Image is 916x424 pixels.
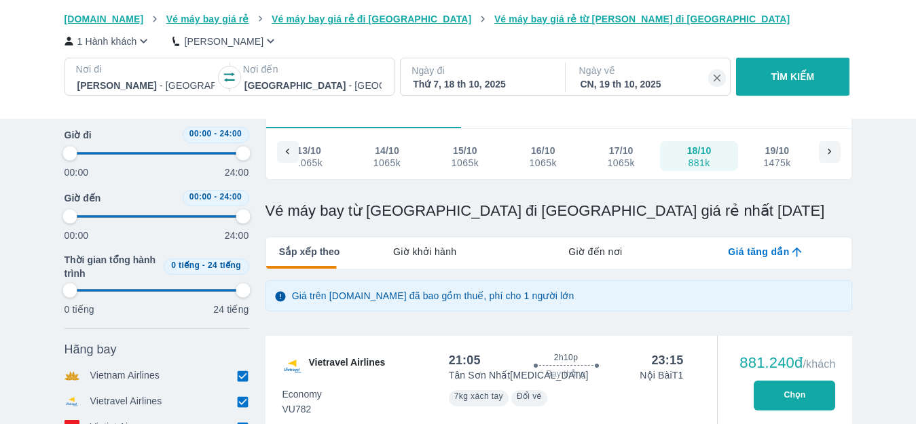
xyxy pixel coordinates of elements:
[375,144,399,157] div: 14/10
[184,35,263,48] p: [PERSON_NAME]
[213,303,249,316] p: 24 tiếng
[754,381,835,410] button: Chọn
[530,157,557,168] div: 1065k
[65,191,101,205] span: Giờ đến
[65,341,117,358] span: Hãng bay
[65,166,89,179] p: 00:00
[76,62,216,76] p: Nơi đi
[214,192,217,201] span: -
[393,245,456,258] span: Giờ khởi hành
[202,261,205,270] span: -
[189,192,212,201] span: 00:00
[771,70,815,83] p: TÌM KIẾM
[214,129,217,138] span: -
[189,129,212,138] span: 00:00
[607,157,634,168] div: 1065k
[65,253,158,280] span: Thời gian tổng hành trình
[171,261,200,270] span: 0 tiếng
[65,229,89,242] p: 00:00
[265,201,852,220] h1: Vé máy bay từ [GEOGRAPHIC_DATA] đi [GEOGRAPHIC_DATA] giá rẻ nhất [DATE]
[765,144,790,157] div: 19/10
[728,245,789,258] span: Giá tăng dần
[411,64,551,77] p: Ngày đi
[688,157,711,168] div: 881k
[454,391,503,401] span: 7kg xách tay
[554,352,578,363] span: 2h10p
[65,303,94,316] p: 0 tiếng
[292,289,574,303] p: Giá trên [DOMAIN_NAME] đã bao gồm thuế, phí cho 1 người lớn
[687,144,712,157] div: 18/10
[65,34,151,48] button: 1 Hành khách
[282,402,322,416] span: VU782
[581,77,718,91] div: CN, 19 th 10, 2025
[453,144,477,157] div: 15/10
[736,58,849,96] button: TÌM KIẾM
[531,144,555,157] div: 16/10
[65,14,144,24] span: [DOMAIN_NAME]
[172,34,278,48] button: [PERSON_NAME]
[449,368,589,382] p: Tân Sơn Nhất [MEDICAL_DATA]
[166,14,249,24] span: Vé máy bay giá rẻ
[90,394,162,409] p: Vietravel Airlines
[77,35,137,48] p: 1 Hành khách
[413,77,550,91] div: Thứ 7, 18 th 10, 2025
[373,157,401,168] div: 1065k
[803,358,835,370] span: /khách
[295,157,323,168] div: 1065k
[243,62,383,76] p: Nơi đến
[272,14,471,24] span: Vé máy bay giá rẻ đi [GEOGRAPHIC_DATA]
[640,368,683,382] p: Nội Bài T1
[340,237,851,266] div: lab API tabs example
[65,12,852,26] nav: breadcrumb
[739,355,835,371] div: 881.240đ
[579,64,719,77] p: Ngày về
[568,245,622,258] span: Giờ đến nơi
[225,229,249,242] p: 24:00
[452,157,479,168] div: 1065k
[609,144,634,157] div: 17/10
[282,355,304,377] img: VU
[279,245,340,258] span: Sắp xếp theo
[208,261,241,270] span: 24 tiếng
[219,129,242,138] span: 24:00
[651,352,683,368] div: 23:15
[309,355,386,377] span: Vietravel Airlines
[65,128,92,142] span: Giờ đi
[449,352,481,368] div: 21:05
[282,387,322,401] span: Economy
[225,166,249,179] p: 24:00
[90,368,160,383] p: Vietnam Airlines
[517,391,542,401] span: Đổi vé
[219,192,242,201] span: 24:00
[297,144,321,157] div: 13/10
[494,14,790,24] span: Vé máy bay giá rẻ từ [PERSON_NAME] đi [GEOGRAPHIC_DATA]
[763,157,790,168] div: 1475k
